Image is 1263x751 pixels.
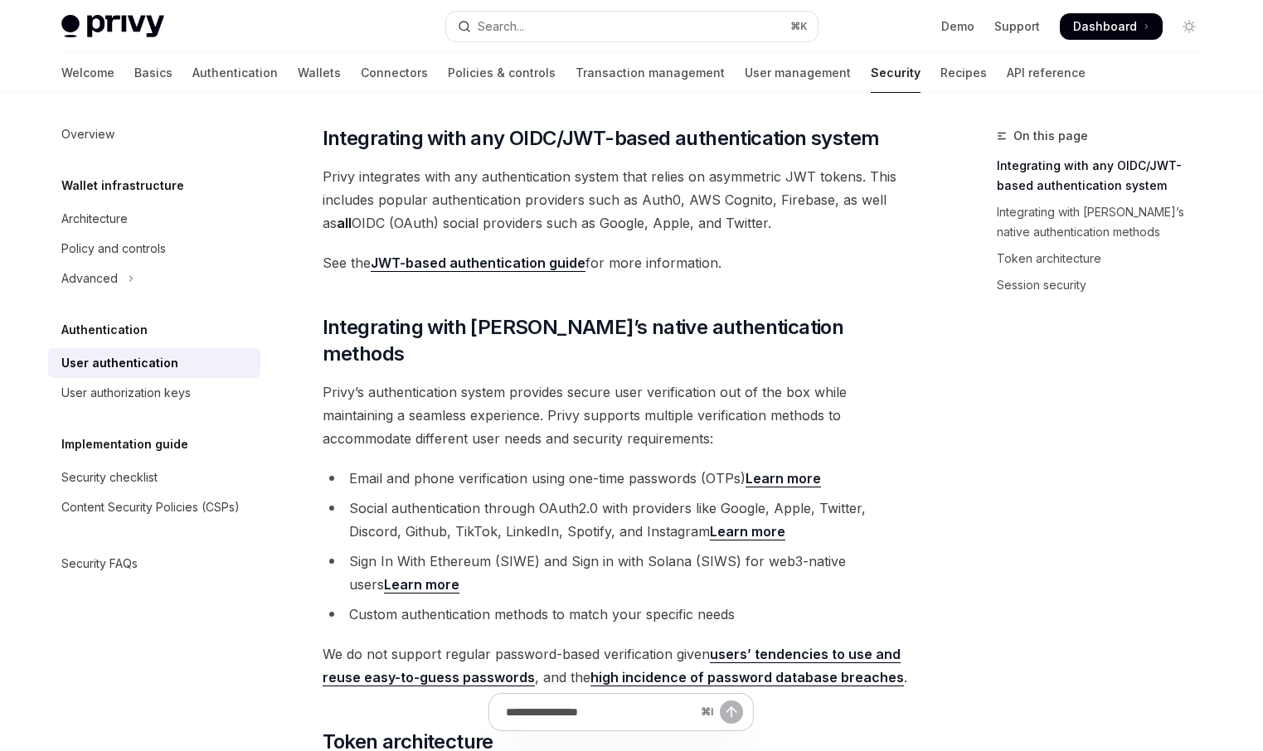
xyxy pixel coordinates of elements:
[745,53,851,93] a: User management
[940,53,987,93] a: Recipes
[361,53,428,93] a: Connectors
[61,239,166,259] div: Policy and controls
[61,15,164,38] img: light logo
[997,245,1216,272] a: Token architecture
[576,53,725,93] a: Transaction management
[323,380,921,450] span: Privy’s authentication system provides secure user verification out of the box while maintaining ...
[720,700,743,724] button: Send message
[298,53,341,93] a: Wallets
[997,153,1216,199] a: Integrating with any OIDC/JWT-based authentication system
[48,119,260,149] a: Overview
[61,53,114,93] a: Welcome
[384,576,459,594] a: Learn more
[871,53,921,93] a: Security
[997,272,1216,298] a: Session security
[323,314,921,367] span: Integrating with [PERSON_NAME]’s native authentication methods
[1007,53,1086,93] a: API reference
[48,234,260,264] a: Policy and controls
[1073,18,1137,35] span: Dashboard
[323,642,921,689] span: We do not support regular password-based verification given , and the .
[323,497,921,543] li: Social authentication through OAuth2.0 with providers like Google, Apple, Twitter, Discord, Githu...
[1013,126,1088,146] span: On this page
[61,176,184,196] h5: Wallet infrastructure
[61,124,114,144] div: Overview
[48,204,260,234] a: Architecture
[1060,13,1163,40] a: Dashboard
[790,20,808,33] span: ⌘ K
[506,694,694,730] input: Ask a question...
[746,470,821,487] a: Learn more
[323,550,921,596] li: Sign In With Ethereum (SIWE) and Sign in with Solana (SIWS) for web3-native users
[1176,13,1202,40] button: Toggle dark mode
[61,497,240,517] div: Content Security Policies (CSPs)
[323,125,880,152] span: Integrating with any OIDC/JWT-based authentication system
[590,669,904,686] a: high incidence of password database breaches
[994,18,1040,35] a: Support
[323,165,921,235] span: Privy integrates with any authentication system that relies on asymmetric JWT tokens. This includ...
[446,12,818,41] button: Open search
[48,348,260,378] a: User authentication
[48,549,260,579] a: Security FAQs
[61,353,178,373] div: User authentication
[371,254,585,272] a: JWT-based authentication guide
[134,53,172,93] a: Basics
[61,468,158,487] div: Security checklist
[61,434,188,454] h5: Implementation guide
[323,603,921,626] li: Custom authentication methods to match your specific needs
[323,467,921,490] li: Email and phone verification using one-time passwords (OTPs)
[478,17,524,36] div: Search...
[61,209,128,229] div: Architecture
[48,463,260,492] a: Security checklist
[48,492,260,522] a: Content Security Policies (CSPs)
[48,264,260,293] button: Toggle Advanced section
[448,53,556,93] a: Policies & controls
[48,378,260,408] a: User authorization keys
[61,554,138,574] div: Security FAQs
[61,383,191,403] div: User authorization keys
[192,53,278,93] a: Authentication
[337,215,352,231] strong: all
[323,251,921,274] span: See the for more information.
[61,320,148,340] h5: Authentication
[941,18,974,35] a: Demo
[61,269,118,288] div: Advanced
[997,199,1216,245] a: Integrating with [PERSON_NAME]’s native authentication methods
[710,523,785,540] a: Learn more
